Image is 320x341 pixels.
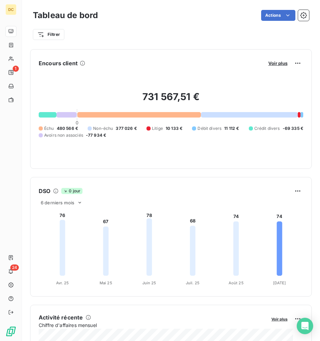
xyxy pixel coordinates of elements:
span: 0 jour [61,188,82,194]
div: DC [5,4,16,15]
span: Voir plus [271,317,287,322]
span: Non-échu [93,125,113,132]
span: 377 026 € [116,125,137,132]
span: -69 335 € [283,125,303,132]
span: 24 [10,264,19,271]
h6: Encours client [39,59,78,67]
tspan: [DATE] [273,281,286,285]
span: Échu [44,125,54,132]
span: Litige [152,125,163,132]
span: 6 derniers mois [41,200,74,205]
tspan: Mai 25 [100,281,112,285]
span: Chiffre d'affaires mensuel [39,322,267,329]
h6: DSO [39,187,50,195]
tspan: Juil. 25 [186,281,200,285]
span: -77 934 € [86,132,106,138]
span: Avoirs non associés [44,132,83,138]
img: Logo LeanPay [5,326,16,337]
button: Voir plus [266,60,290,66]
span: Crédit divers [254,125,280,132]
span: 0 [76,120,78,125]
button: Filtrer [33,29,64,40]
tspan: Avr. 25 [56,281,69,285]
h3: Tableau de bord [33,9,98,22]
span: 10 133 € [166,125,182,132]
tspan: Août 25 [229,281,244,285]
span: Débit divers [197,125,221,132]
h6: Activité récente [39,313,83,322]
tspan: Juin 25 [142,281,156,285]
span: 11 112 € [224,125,239,132]
span: 480 566 € [57,125,78,132]
button: Voir plus [269,316,290,322]
div: Open Intercom Messenger [297,318,313,334]
h2: 731 567,51 € [39,91,303,110]
span: Voir plus [268,60,287,66]
span: 1 [13,66,19,72]
button: Actions [261,10,295,21]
